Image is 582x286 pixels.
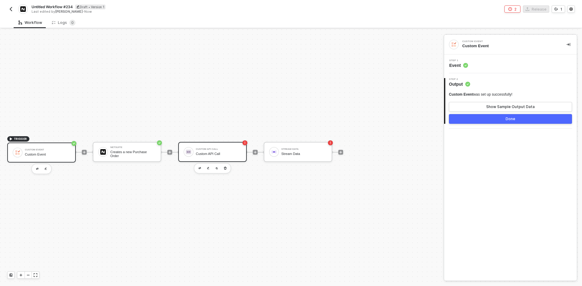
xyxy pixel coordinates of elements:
[199,167,201,169] img: edit-cred
[7,5,15,13] button: back
[207,167,209,169] img: edit-cred
[110,146,156,149] div: NetSuite
[75,5,105,9] div: Draft • Version 1
[196,165,203,172] button: edit-cred
[186,149,191,155] img: icon
[444,59,577,68] div: Step 1Event
[449,62,468,68] span: Event
[281,152,327,156] div: Stream Data
[486,104,535,109] div: Show Sample Output Data
[15,150,20,155] img: icon
[196,148,241,150] div: Custom API Call
[449,92,473,97] span: Custom Event
[8,7,13,12] img: back
[271,149,277,155] img: icon
[567,43,570,46] span: icon-collapse-right
[506,117,515,121] div: Done
[157,140,162,145] span: icon-success-page
[110,150,156,158] div: Creates a new Purchase Order
[72,141,76,146] span: icon-success-page
[560,7,562,12] div: 1
[42,165,49,173] button: edit-cred
[339,150,343,154] span: icon-play
[76,5,80,8] span: icon-edit
[449,92,512,97] div: was set up successfully!
[281,148,327,150] div: Stream Data
[523,5,549,13] button: Release
[328,140,333,145] span: icon-error-page
[26,273,30,277] span: icon-minus
[100,149,106,155] img: icon
[569,7,573,11] span: icon-settings
[449,102,572,112] button: Show Sample Output Data
[508,7,512,11] span: icon-error-page
[52,20,75,26] div: Logs
[554,7,558,11] span: icon-versioning
[19,273,23,277] span: icon-play
[32,9,290,14] div: Last edited by - Now
[449,78,470,81] span: Step 2
[45,167,47,170] img: edit-cred
[14,136,27,141] span: TRIGGER
[25,153,70,156] div: Custom Event
[449,59,468,62] span: Step 1
[196,152,241,156] div: Custom API Call
[18,20,42,25] div: Workflow
[253,150,257,154] span: icon-play
[449,114,572,124] button: Done
[444,78,577,124] div: Step 2Output Custom Eventwas set up successfully!Show Sample Output DataDone
[552,5,565,13] button: 1
[34,273,37,277] span: icon-expand
[55,9,83,14] span: [PERSON_NAME]
[205,165,212,172] button: edit-cred
[34,165,41,173] button: edit-cred
[451,42,457,47] img: integration-icon
[20,6,25,12] img: integration-icon
[9,137,13,141] span: icon-play
[213,165,220,172] button: copy-block
[514,7,517,12] div: 2
[32,4,73,9] span: Untitled Workflow #234
[216,167,218,169] img: copy-block
[82,150,86,154] span: icon-play
[242,140,247,145] span: icon-error-page
[69,20,75,26] sup: 0
[504,5,520,13] button: 2
[168,150,172,154] span: icon-play
[462,40,553,43] div: Custom Event
[449,81,470,87] span: Output
[36,168,38,170] img: edit-cred
[25,149,70,151] div: Custom Event
[462,43,557,49] div: Custom Event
